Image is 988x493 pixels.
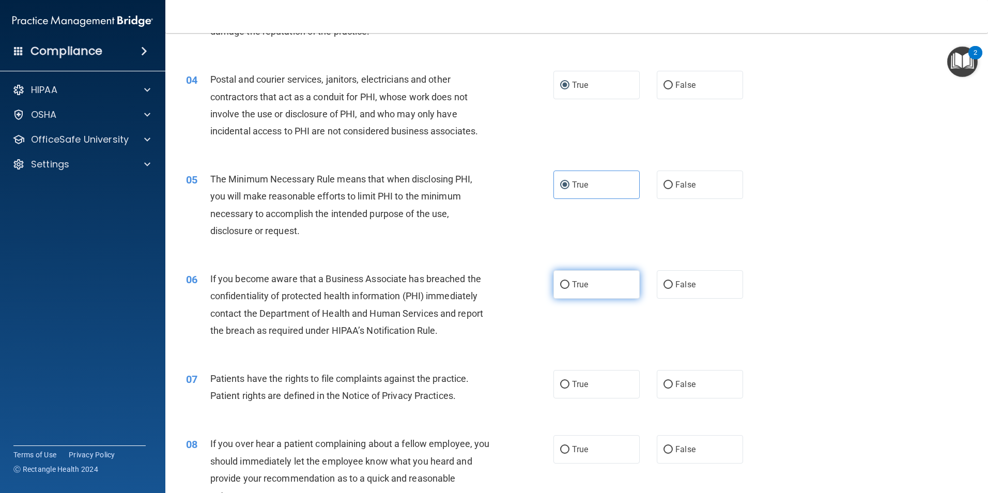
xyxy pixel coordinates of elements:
span: True [572,280,588,289]
iframe: Drift Widget Chat Controller [809,420,976,461]
div: 2 [974,53,977,66]
input: False [663,446,673,454]
input: True [560,82,569,89]
span: True [572,180,588,190]
a: Terms of Use [13,450,56,460]
span: If you become aware that a Business Associate has breached the confidentiality of protected healt... [210,273,483,336]
span: Ⓒ Rectangle Health 2024 [13,464,98,474]
span: False [675,280,696,289]
a: OSHA [12,109,150,121]
span: 04 [186,74,197,86]
p: Settings [31,158,69,171]
input: True [560,281,569,289]
input: False [663,381,673,389]
span: False [675,444,696,454]
p: OSHA [31,109,57,121]
span: 06 [186,273,197,286]
input: True [560,446,569,454]
a: Settings [12,158,150,171]
span: True [572,80,588,90]
span: False [675,379,696,389]
h4: Compliance [30,44,102,58]
p: HIPAA [31,84,57,96]
span: True [572,379,588,389]
span: True [572,444,588,454]
a: OfficeSafe University [12,133,150,146]
img: PMB logo [12,11,153,32]
input: False [663,281,673,289]
span: Postal and courier services, janitors, electricians and other contractors that act as a conduit f... [210,74,478,136]
span: 07 [186,373,197,386]
span: False [675,80,696,90]
span: The Minimum Necessary Rule means that when disclosing PHI, you will make reasonable efforts to li... [210,174,473,236]
span: 05 [186,174,197,186]
a: HIPAA [12,84,150,96]
input: False [663,82,673,89]
input: True [560,381,569,389]
input: True [560,181,569,189]
a: Privacy Policy [69,450,115,460]
span: 08 [186,438,197,451]
span: False [675,180,696,190]
span: Patients have the rights to file complaints against the practice. Patient rights are defined in t... [210,373,469,401]
button: Open Resource Center, 2 new notifications [947,47,978,77]
p: OfficeSafe University [31,133,129,146]
input: False [663,181,673,189]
